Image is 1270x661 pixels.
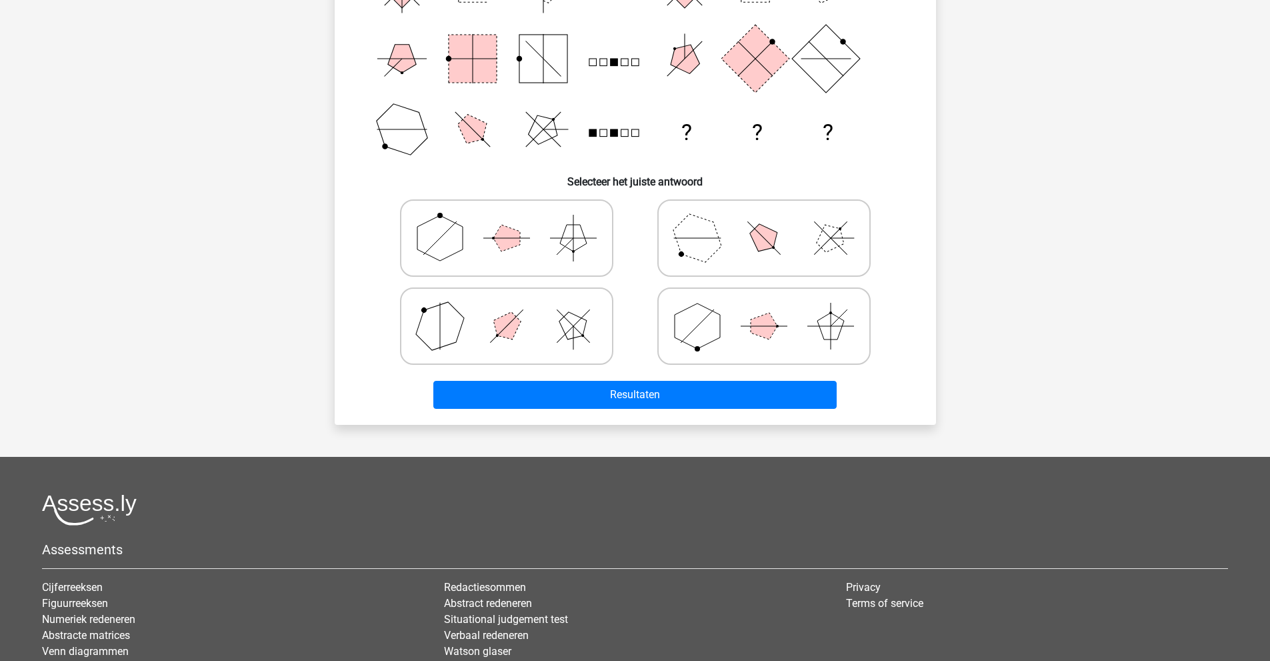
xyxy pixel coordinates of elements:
a: Watson glaser [444,645,511,658]
text: ? [751,119,762,145]
h5: Assessments [42,542,1228,558]
a: Numeriek redeneren [42,613,135,626]
a: Terms of service [846,597,923,610]
text: ? [681,119,691,145]
a: Redactiesommen [444,581,526,594]
text: ? [823,119,833,145]
a: Verbaal redeneren [444,629,529,642]
a: Cijferreeksen [42,581,103,594]
a: Abstract redeneren [444,597,532,610]
a: Abstracte matrices [42,629,130,642]
h6: Selecteer het juiste antwoord [356,165,915,188]
a: Privacy [846,581,881,594]
a: Venn diagrammen [42,645,129,658]
a: Situational judgement test [444,613,568,626]
button: Resultaten [433,381,837,409]
a: Figuurreeksen [42,597,108,610]
img: Assessly logo [42,494,137,526]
